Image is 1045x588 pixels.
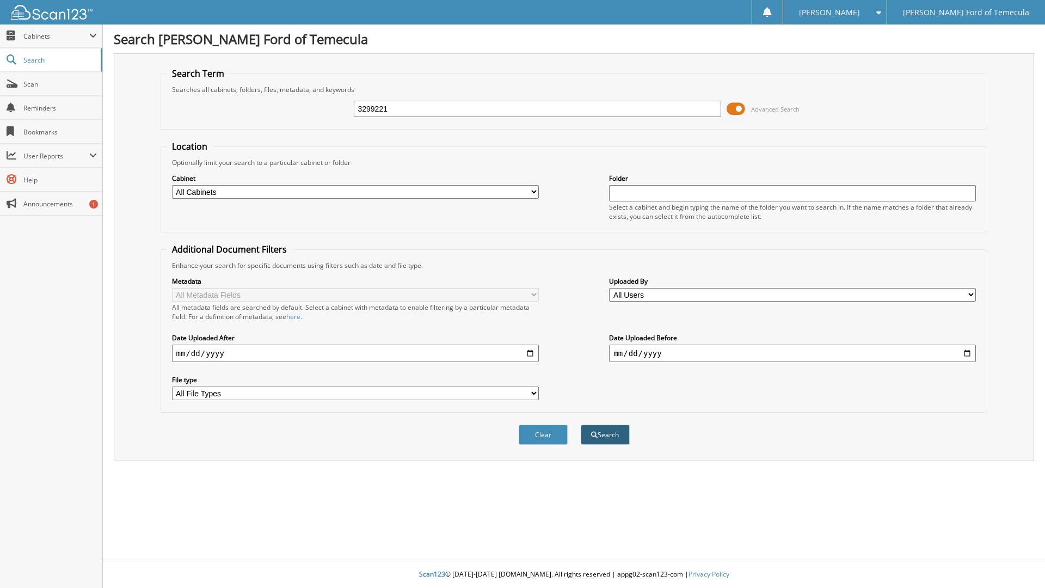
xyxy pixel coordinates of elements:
[23,151,89,161] span: User Reports
[103,561,1045,588] div: © [DATE]-[DATE] [DOMAIN_NAME]. All rights reserved | appg02-scan123-com |
[23,175,97,185] span: Help
[172,345,539,362] input: start
[609,277,976,286] label: Uploaded By
[286,312,300,321] a: here
[23,127,97,137] span: Bookmarks
[23,103,97,113] span: Reminders
[167,68,230,79] legend: Search Term
[167,85,982,94] div: Searches all cabinets, folders, files, metadata, and keywords
[172,333,539,342] label: Date Uploaded After
[23,199,97,209] span: Announcements
[519,425,568,445] button: Clear
[23,32,89,41] span: Cabinets
[419,569,445,579] span: Scan123
[799,9,860,16] span: [PERSON_NAME]
[172,277,539,286] label: Metadata
[689,569,729,579] a: Privacy Policy
[609,203,976,221] div: Select a cabinet and begin typing the name of the folder you want to search in. If the name match...
[167,243,292,255] legend: Additional Document Filters
[114,30,1034,48] h1: Search [PERSON_NAME] Ford of Temecula
[23,79,97,89] span: Scan
[172,174,539,183] label: Cabinet
[167,158,982,167] div: Optionally limit your search to a particular cabinet or folder
[89,200,98,209] div: 1
[903,9,1029,16] span: [PERSON_NAME] Ford of Temecula
[167,140,213,152] legend: Location
[23,56,95,65] span: Search
[11,5,93,20] img: scan123-logo-white.svg
[581,425,630,445] button: Search
[609,174,976,183] label: Folder
[751,105,800,113] span: Advanced Search
[609,333,976,342] label: Date Uploaded Before
[172,375,539,384] label: File type
[167,261,982,270] div: Enhance your search for specific documents using filters such as date and file type.
[172,303,539,321] div: All metadata fields are searched by default. Select a cabinet with metadata to enable filtering b...
[609,345,976,362] input: end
